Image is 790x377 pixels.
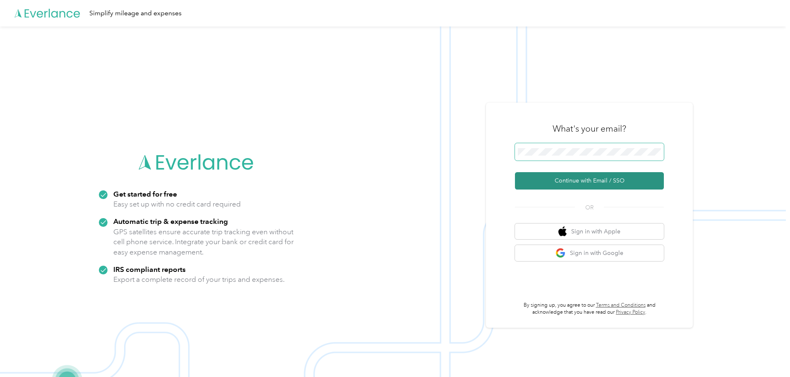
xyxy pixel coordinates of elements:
[575,203,604,212] span: OR
[113,265,186,274] strong: IRS compliant reports
[515,223,664,240] button: apple logoSign in with Apple
[89,8,182,19] div: Simplify mileage and expenses
[515,245,664,261] button: google logoSign in with Google
[113,199,241,209] p: Easy set up with no credit card required
[113,217,228,226] strong: Automatic trip & expense tracking
[515,172,664,190] button: Continue with Email / SSO
[113,190,177,198] strong: Get started for free
[113,227,294,257] p: GPS satellites ensure accurate trip tracking even without cell phone service. Integrate your bank...
[616,309,645,315] a: Privacy Policy
[515,302,664,316] p: By signing up, you agree to our and acknowledge that you have read our .
[553,123,626,134] h3: What's your email?
[113,274,285,285] p: Export a complete record of your trips and expenses.
[596,302,646,308] a: Terms and Conditions
[558,226,567,237] img: apple logo
[555,248,566,258] img: google logo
